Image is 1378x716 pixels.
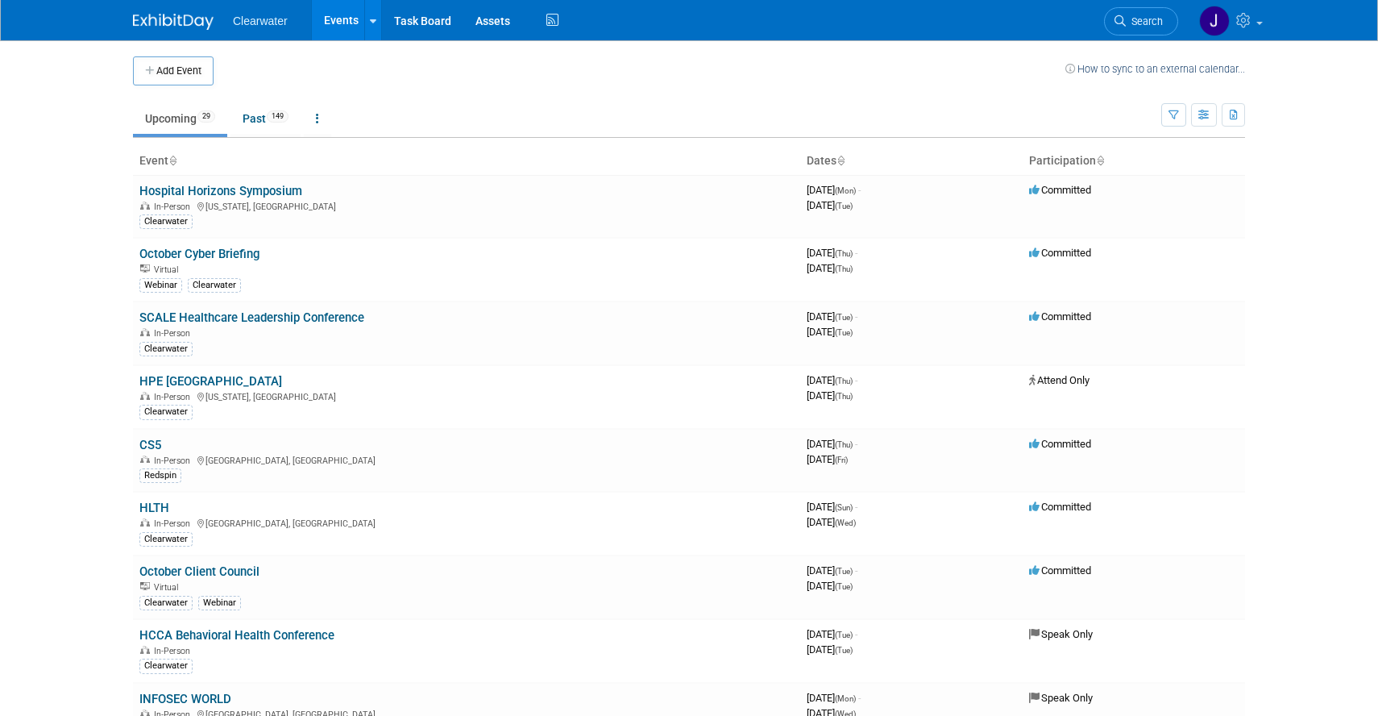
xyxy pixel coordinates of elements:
[140,328,150,336] img: In-Person Event
[140,582,150,590] img: Virtual Event
[139,278,182,293] div: Webinar
[807,247,857,259] span: [DATE]
[139,596,193,610] div: Clearwater
[139,453,794,466] div: [GEOGRAPHIC_DATA], [GEOGRAPHIC_DATA]
[835,503,853,512] span: (Sun)
[807,389,853,402] span: [DATE]
[139,342,193,356] div: Clearwater
[836,154,845,167] a: Sort by Start Date
[1029,692,1093,704] span: Speak Only
[154,264,183,275] span: Virtual
[855,438,857,450] span: -
[139,628,334,643] a: HCCA Behavioral Health Conference
[807,262,853,274] span: [DATE]
[1029,501,1091,513] span: Committed
[133,103,227,134] a: Upcoming29
[140,392,150,400] img: In-Person Event
[807,438,857,450] span: [DATE]
[1029,438,1091,450] span: Committed
[140,264,150,273] img: Virtual Event
[198,596,241,610] div: Webinar
[835,518,856,527] span: (Wed)
[139,564,259,579] a: October Client Council
[1029,247,1091,259] span: Committed
[1029,184,1091,196] span: Committed
[154,456,195,466] span: In-Person
[1126,15,1163,27] span: Search
[154,582,183,593] span: Virtual
[835,694,856,703] span: (Mon)
[139,389,794,402] div: [US_STATE], [GEOGRAPHIC_DATA]
[807,516,856,528] span: [DATE]
[188,278,241,293] div: Clearwater
[1023,148,1245,175] th: Participation
[855,310,857,323] span: -
[139,438,161,452] a: CS5
[835,202,853,210] span: (Tue)
[139,659,193,673] div: Clearwater
[835,567,853,576] span: (Tue)
[807,643,853,656] span: [DATE]
[133,56,214,85] button: Add Event
[1029,374,1090,386] span: Attend Only
[855,374,857,386] span: -
[140,456,150,464] img: In-Person Event
[1199,6,1230,36] img: Jakera Willis
[133,148,800,175] th: Event
[835,328,853,337] span: (Tue)
[168,154,176,167] a: Sort by Event Name
[139,405,193,419] div: Clearwater
[1029,628,1093,640] span: Speak Only
[855,247,857,259] span: -
[1029,310,1091,323] span: Committed
[139,374,282,389] a: HPE [GEOGRAPHIC_DATA]
[1029,564,1091,577] span: Committed
[835,582,853,591] span: (Tue)
[154,392,195,402] span: In-Person
[807,628,857,640] span: [DATE]
[154,202,195,212] span: In-Person
[139,184,302,198] a: Hospital Horizons Symposium
[154,518,195,529] span: In-Person
[133,14,214,30] img: ExhibitDay
[139,468,181,483] div: Redspin
[858,184,861,196] span: -
[154,328,195,339] span: In-Person
[835,631,853,639] span: (Tue)
[800,148,1023,175] th: Dates
[835,377,853,385] span: (Thu)
[835,313,853,322] span: (Tue)
[139,692,231,706] a: INFOSEC WORLD
[807,184,861,196] span: [DATE]
[858,692,861,704] span: -
[855,564,857,577] span: -
[140,646,150,654] img: In-Person Event
[807,374,857,386] span: [DATE]
[835,249,853,258] span: (Thu)
[855,628,857,640] span: -
[1065,63,1245,75] a: How to sync to an external calendar...
[139,247,259,261] a: October Cyber Briefing
[807,564,857,577] span: [DATE]
[835,440,853,449] span: (Thu)
[139,310,364,325] a: SCALE Healthcare Leadership Conference
[140,202,150,210] img: In-Person Event
[139,214,193,229] div: Clearwater
[139,501,169,515] a: HLTH
[835,264,853,273] span: (Thu)
[807,310,857,323] span: [DATE]
[807,326,853,338] span: [DATE]
[855,501,857,513] span: -
[139,199,794,212] div: [US_STATE], [GEOGRAPHIC_DATA]
[139,516,794,529] div: [GEOGRAPHIC_DATA], [GEOGRAPHIC_DATA]
[835,186,856,195] span: (Mon)
[1104,7,1178,35] a: Search
[835,646,853,655] span: (Tue)
[233,15,288,27] span: Clearwater
[230,103,301,134] a: Past149
[807,580,853,592] span: [DATE]
[807,501,857,513] span: [DATE]
[835,456,848,464] span: (Fri)
[154,646,195,656] span: In-Person
[807,453,848,465] span: [DATE]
